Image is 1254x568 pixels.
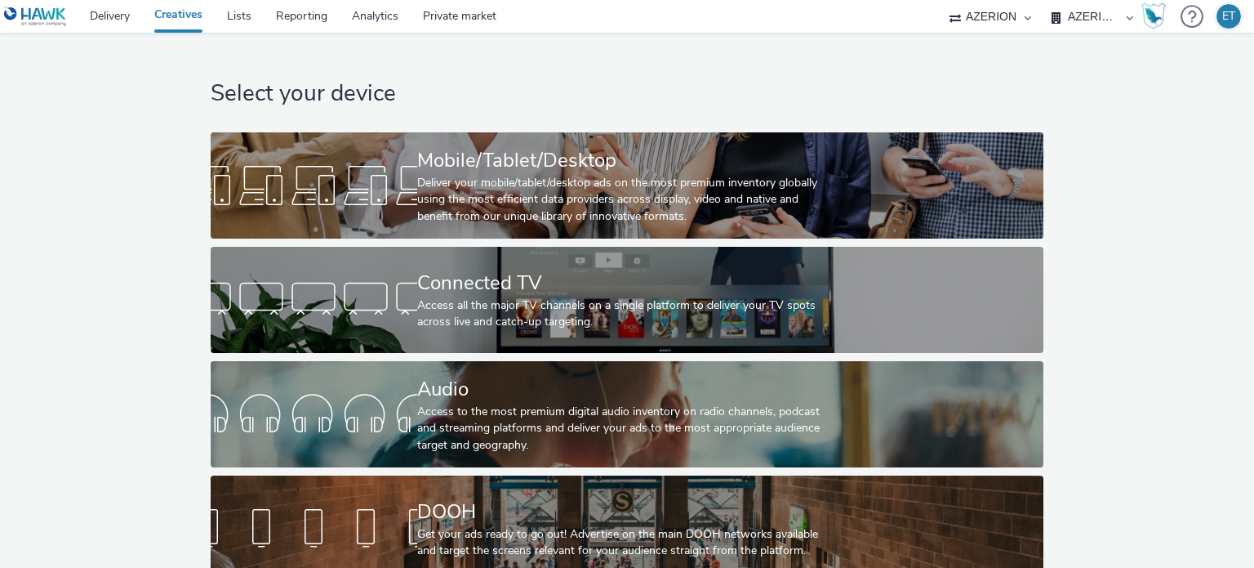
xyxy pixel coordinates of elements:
a: Connected TVAccess all the major TV channels on a single platform to deliver your TV spots across... [211,247,1043,353]
div: Audio [417,375,830,404]
div: Get your ads ready to go out! Advertise on the main DOOH networks available and target the screen... [417,526,830,560]
div: DOOH [417,498,830,526]
h1: Select your device [211,78,1043,110]
a: Hawk Academy [1141,3,1172,29]
a: AudioAccess to the most premium digital audio inventory on radio channels, podcast and streaming ... [211,361,1043,467]
a: Mobile/Tablet/DesktopDeliver your mobile/tablet/desktop ads on the most premium inventory globall... [211,132,1043,239]
div: ET [1222,4,1235,29]
div: Mobile/Tablet/Desktop [417,146,830,175]
div: Access all the major TV channels on a single platform to deliver your TV spots across live and ca... [417,297,830,331]
img: undefined Logo [4,7,67,27]
div: Connected TV [417,269,830,297]
img: Hawk Academy [1141,3,1166,29]
div: Deliver your mobile/tablet/desktop ads on the most premium inventory globally using the most effi... [417,175,830,225]
div: Access to the most premium digital audio inventory on radio channels, podcast and streaming platf... [417,404,830,454]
